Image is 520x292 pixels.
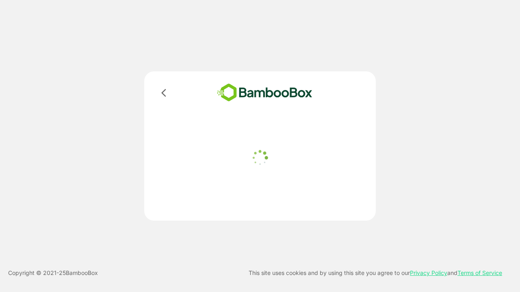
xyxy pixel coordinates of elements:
a: Terms of Service [457,269,502,276]
a: Privacy Policy [410,269,447,276]
p: Copyright © 2021- 25 BambooBox [8,268,98,278]
img: loader [250,148,270,168]
img: bamboobox [205,81,324,104]
p: This site uses cookies and by using this site you agree to our and [249,268,502,278]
